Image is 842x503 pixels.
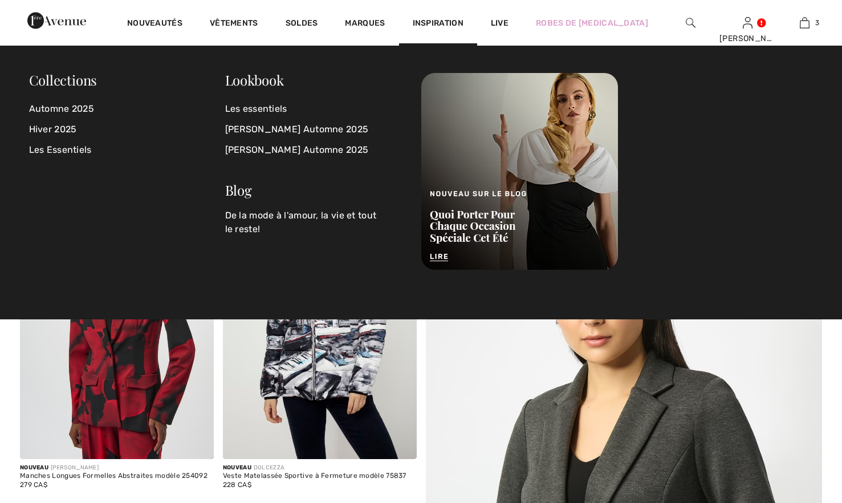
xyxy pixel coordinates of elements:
a: Se connecter [743,17,752,28]
p: De la mode à l'amour, la vie et tout le reste! [225,209,408,236]
iframe: Ouvre un widget dans lequel vous pouvez chatter avec l’un de nos agents [770,417,831,446]
a: Nouveau sur le blog [421,165,618,176]
span: Inspiration [413,18,463,30]
a: Vêtements [210,18,258,30]
img: recherche [686,16,695,30]
a: Soldes [286,18,318,30]
a: Lookbook [225,71,284,89]
a: Automne 2025 [29,99,225,119]
span: Collections [29,71,97,89]
img: Mes infos [743,16,752,30]
span: 3 [815,18,819,28]
div: DOLCEZZA [223,464,406,472]
a: Hiver 2025 [29,119,225,140]
a: Marques [345,18,385,30]
img: Nouveau sur le blog [421,73,618,270]
span: 228 CA$ [223,481,251,489]
img: Mon panier [800,16,810,30]
img: 1ère Avenue [27,9,86,32]
a: [PERSON_NAME] Automne 2025 [225,119,408,140]
a: Les essentiels [225,99,408,119]
a: 3 [776,16,832,30]
span: Nouveau [223,464,251,471]
a: Blog [225,181,252,199]
div: [PERSON_NAME] [20,464,208,472]
span: Nouveau [20,464,48,471]
a: Robes de [MEDICAL_DATA] [536,17,648,29]
a: Les Essentiels [29,140,225,160]
a: [PERSON_NAME] Automne 2025 [225,140,408,160]
div: [PERSON_NAME] [719,33,775,44]
div: Manches Longues Formelles Abstraites modèle 254092 [20,472,208,480]
a: Nouveautés [127,18,182,30]
div: Veste Matelassée Sportive à Fermeture modèle 75837 [223,472,406,480]
span: 279 CA$ [20,481,47,489]
a: Live [491,17,509,29]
